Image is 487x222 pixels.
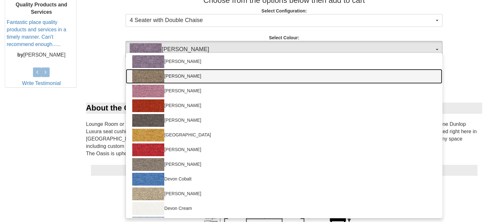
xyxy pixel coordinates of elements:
[126,54,442,69] a: [PERSON_NAME]
[261,8,307,13] strong: Select Configuration:
[269,35,299,40] strong: Select Colour:
[126,98,442,113] a: [PERSON_NAME]
[91,165,478,176] div: Dimensions:
[22,80,61,86] a: Write Testimonial
[126,128,442,142] a: [GEOGRAPHIC_DATA]
[126,113,442,128] a: [PERSON_NAME]
[132,85,164,97] img: Devon Boudoir
[126,84,442,98] a: [PERSON_NAME]
[17,52,23,57] b: by
[126,14,442,27] button: 4 Seater with Double Chaise
[132,173,164,186] img: Devon Cobalt
[132,202,164,215] img: Devon Cream
[132,158,164,171] img: Devon Chinchilla
[126,187,442,201] a: [PERSON_NAME]
[126,41,442,58] button: Devon Violet[PERSON_NAME]
[126,157,442,172] a: [PERSON_NAME]
[132,70,164,83] img: Devon Bison
[7,19,66,47] a: Fantastic place quality products and services in a timely manner. Can't recommend enough......
[126,69,442,84] a: [PERSON_NAME]
[130,43,162,56] img: Devon Violet
[126,142,442,157] a: [PERSON_NAME]
[132,55,164,68] img: Devon Violet
[126,172,442,187] a: Devon Cobalt
[86,103,483,113] div: About the Oasis:
[132,114,164,127] img: Devon Brownie
[126,201,442,216] a: Devon Cream
[16,2,67,15] b: Quality Products and Services
[132,143,164,156] img: Devon Cerise
[130,16,434,25] span: 4 Seater with Double Chaise
[132,99,164,112] img: Devon Brick
[132,188,164,200] img: Devon Cookie
[7,51,76,59] p: [PERSON_NAME]
[132,129,164,142] img: Devon Canyon
[130,43,434,56] span: [PERSON_NAME]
